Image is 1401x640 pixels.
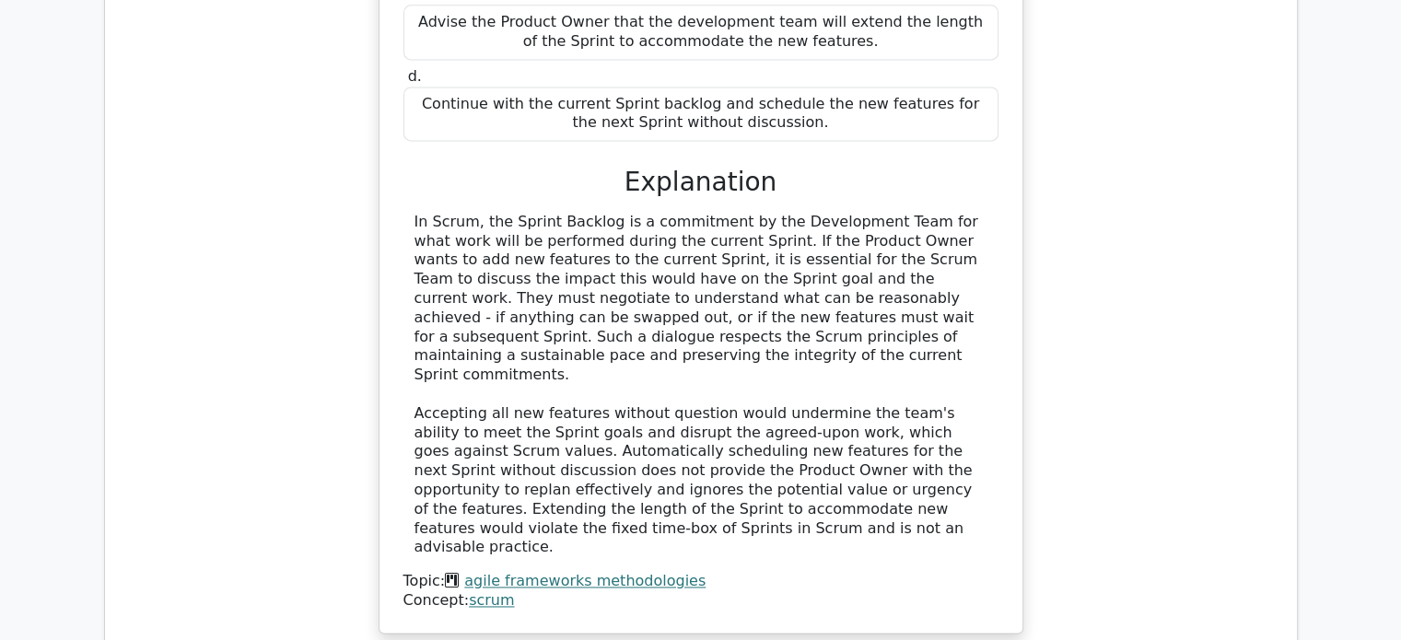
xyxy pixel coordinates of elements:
[414,167,987,198] h3: Explanation
[408,67,422,85] span: d.
[464,572,706,589] a: agile frameworks methodologies
[403,572,998,591] div: Topic:
[403,591,998,611] div: Concept:
[403,5,998,60] div: Advise the Product Owner that the development team will extend the length of the Sprint to accomm...
[403,87,998,142] div: Continue with the current Sprint backlog and schedule the new features for the next Sprint withou...
[414,213,987,557] div: In Scrum, the Sprint Backlog is a commitment by the Development Team for what work will be perfor...
[469,591,514,609] a: scrum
